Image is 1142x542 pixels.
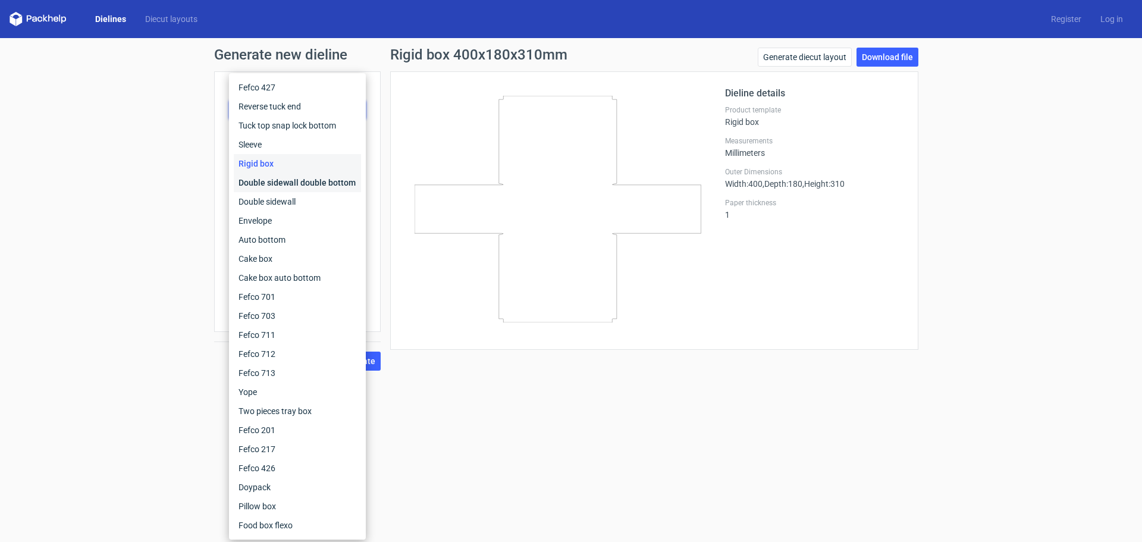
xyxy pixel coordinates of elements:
[234,211,361,230] div: Envelope
[234,440,361,459] div: Fefco 217
[234,364,361,383] div: Fefco 713
[1041,13,1091,25] a: Register
[234,459,361,478] div: Fefco 426
[725,198,903,220] div: 1
[725,105,903,115] label: Product template
[86,13,136,25] a: Dielines
[725,136,903,146] label: Measurements
[234,383,361,402] div: Yope
[234,192,361,211] div: Double sidewall
[234,230,361,249] div: Auto bottom
[725,198,903,208] label: Paper thickness
[725,136,903,158] div: Millimeters
[390,48,567,62] h1: Rigid box 400x180x310mm
[234,116,361,135] div: Tuck top snap lock bottom
[1091,13,1132,25] a: Log in
[234,173,361,192] div: Double sidewall double bottom
[234,344,361,364] div: Fefco 712
[234,135,361,154] div: Sleeve
[725,86,903,101] h2: Dieline details
[234,497,361,516] div: Pillow box
[234,306,361,325] div: Fefco 703
[234,421,361,440] div: Fefco 201
[234,268,361,287] div: Cake box auto bottom
[234,325,361,344] div: Fefco 711
[234,249,361,268] div: Cake box
[234,78,361,97] div: Fefco 427
[234,478,361,497] div: Doypack
[763,179,802,189] span: , Depth : 180
[758,48,852,67] a: Generate diecut layout
[234,402,361,421] div: Two pieces tray box
[857,48,918,67] a: Download file
[214,48,928,62] h1: Generate new dieline
[802,179,845,189] span: , Height : 310
[234,97,361,116] div: Reverse tuck end
[136,13,207,25] a: Diecut layouts
[725,179,763,189] span: Width : 400
[234,287,361,306] div: Fefco 701
[234,516,361,535] div: Food box flexo
[725,167,903,177] label: Outer Dimensions
[234,154,361,173] div: Rigid box
[725,105,903,127] div: Rigid box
